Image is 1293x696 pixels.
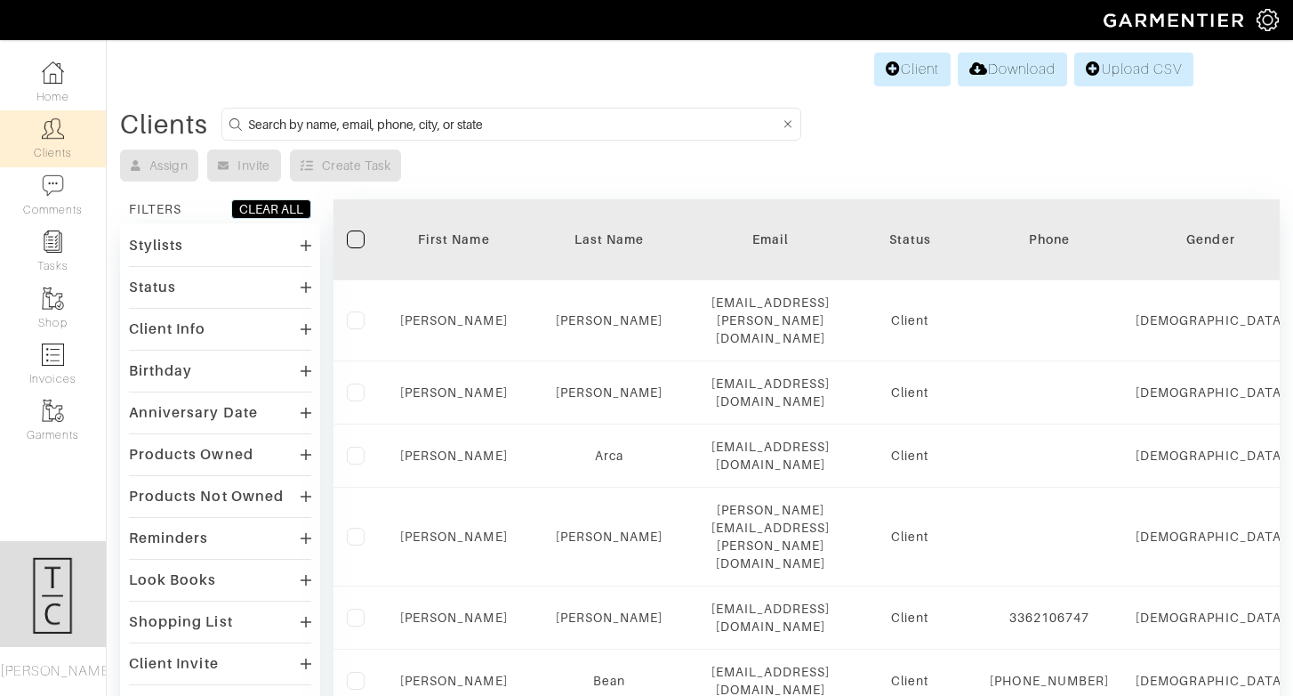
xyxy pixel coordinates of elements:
[1136,447,1286,465] div: [DEMOGRAPHIC_DATA]
[129,488,284,506] div: Products Not Owned
[1074,53,1193,86] a: Upload CSV
[711,231,831,248] div: Email
[1136,312,1286,329] div: [DEMOGRAPHIC_DATA]
[129,279,176,296] div: Status
[711,501,831,572] div: [PERSON_NAME][EMAIL_ADDRESS][PERSON_NAME][DOMAIN_NAME]
[595,449,623,463] a: Arca
[1257,9,1279,31] img: gear-icon-white-bd11855cb880d31180b6d7d6211b90ccbf57a29d726f0c71d8c61bd08dd39cc2.png
[129,362,192,380] div: Birthday
[400,231,508,248] div: First Name
[129,320,206,338] div: Client Info
[42,287,64,310] img: garments-icon-b7da505a4dc4fd61783c78ac3ca0ef83fa9d6f193b1c9dc38574b1d14d53ca28.png
[129,200,181,218] div: FILTERS
[711,438,831,473] div: [EMAIL_ADDRESS][DOMAIN_NAME]
[711,375,831,410] div: [EMAIL_ADDRESS][DOMAIN_NAME]
[400,530,508,544] a: [PERSON_NAME]
[400,674,508,688] a: [PERSON_NAME]
[856,447,963,465] div: Client
[1136,231,1286,248] div: Gender
[1136,672,1286,690] div: [DEMOGRAPHIC_DATA]
[387,199,521,280] th: Toggle SortBy
[120,116,208,134] div: Clients
[556,611,663,625] a: [PERSON_NAME]
[521,199,698,280] th: Toggle SortBy
[1136,384,1286,401] div: [DEMOGRAPHIC_DATA]
[856,528,963,546] div: Client
[990,231,1109,248] div: Phone
[1136,609,1286,627] div: [DEMOGRAPHIC_DATA]
[990,609,1109,627] div: 3362106747
[42,400,64,422] img: garments-icon-b7da505a4dc4fd61783c78ac3ca0ef83fa9d6f193b1c9dc38574b1d14d53ca28.png
[843,199,976,280] th: Toggle SortBy
[556,313,663,328] a: [PERSON_NAME]
[42,344,64,366] img: orders-icon-0abe47150d42831381b5fb84f609e132dff9fe21cb692f30cb5eec754e2cba89.png
[42,61,64,84] img: dashboard-icon-dbcd8f5a0b271acd01030246c82b418ddd0df26cd7fceb0bd07c9910d44c42f6.png
[248,113,780,135] input: Search by name, email, phone, city, or state
[711,294,831,347] div: [EMAIL_ADDRESS][PERSON_NAME][DOMAIN_NAME]
[856,231,963,248] div: Status
[231,199,311,219] button: CLEAR ALL
[129,613,233,631] div: Shopping List
[400,449,508,463] a: [PERSON_NAME]
[129,530,208,547] div: Reminders
[534,231,685,248] div: Last Name
[42,174,64,197] img: comment-icon-a0a6a9ef722e966f86d9cbdc48e553b5cf19dbc54f86b18d962a5391bc8f6eb6.png
[400,611,508,625] a: [PERSON_NAME]
[1095,4,1257,36] img: garmentier-logo-header-white-b43fb05a5012e4ada735d5af1a66efaba907eab6374d6393d1fbf88cb4ef424d.png
[129,404,258,422] div: Anniversary Date
[556,530,663,544] a: [PERSON_NAME]
[129,655,219,673] div: Client Invite
[42,117,64,140] img: clients-icon-6bae9207a08558b7cb47a8932f037763ab4055f8c8b6bfacd5dc20c3e0201464.png
[958,53,1067,86] a: Download
[129,571,217,589] div: Look Books
[42,231,64,253] img: reminder-icon-8004d30b9f0a5d33ae49ab947aed9ed385cf756f9e5892f1edd6e32f2345188e.png
[593,674,625,688] a: Bean
[239,200,303,218] div: CLEAR ALL
[990,672,1109,690] div: [PHONE_NUMBER]
[856,312,963,329] div: Client
[556,385,663,400] a: [PERSON_NAME]
[711,600,831,635] div: [EMAIL_ADDRESS][DOMAIN_NAME]
[400,385,508,400] a: [PERSON_NAME]
[874,53,951,86] a: Client
[400,313,508,328] a: [PERSON_NAME]
[856,384,963,401] div: Client
[1136,528,1286,546] div: [DEMOGRAPHIC_DATA]
[856,672,963,690] div: Client
[129,446,253,464] div: Products Owned
[129,237,183,255] div: Stylists
[856,609,963,627] div: Client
